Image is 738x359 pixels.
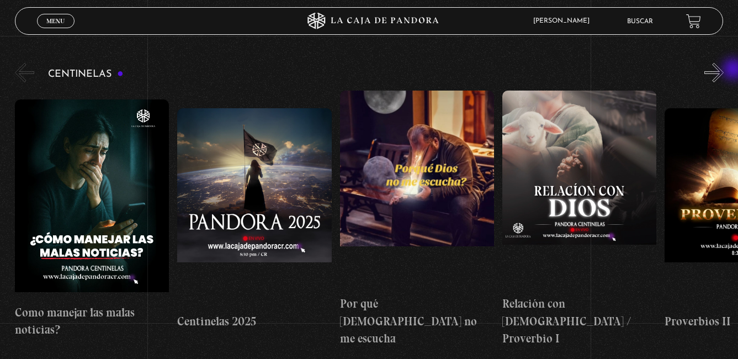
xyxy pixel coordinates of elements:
span: Menu [46,18,65,24]
a: Relación con [DEMOGRAPHIC_DATA] / Proverbio I [502,91,656,347]
h4: Como manejar las malas noticias? [15,304,169,339]
button: Previous [15,63,34,82]
h3: Centinelas [48,69,124,80]
h4: Relación con [DEMOGRAPHIC_DATA] / Proverbio I [502,295,656,347]
h4: Centinelas 2025 [177,313,331,330]
span: [PERSON_NAME] [528,18,601,24]
a: Como manejar las malas noticias? [15,91,169,347]
a: Centinelas 2025 [177,91,331,347]
button: Next [704,63,724,82]
a: Buscar [627,18,653,25]
span: Cerrar [43,27,69,35]
a: Por qué [DEMOGRAPHIC_DATA] no me escucha [340,91,494,347]
a: View your shopping cart [686,14,701,29]
h4: Por qué [DEMOGRAPHIC_DATA] no me escucha [340,295,494,347]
